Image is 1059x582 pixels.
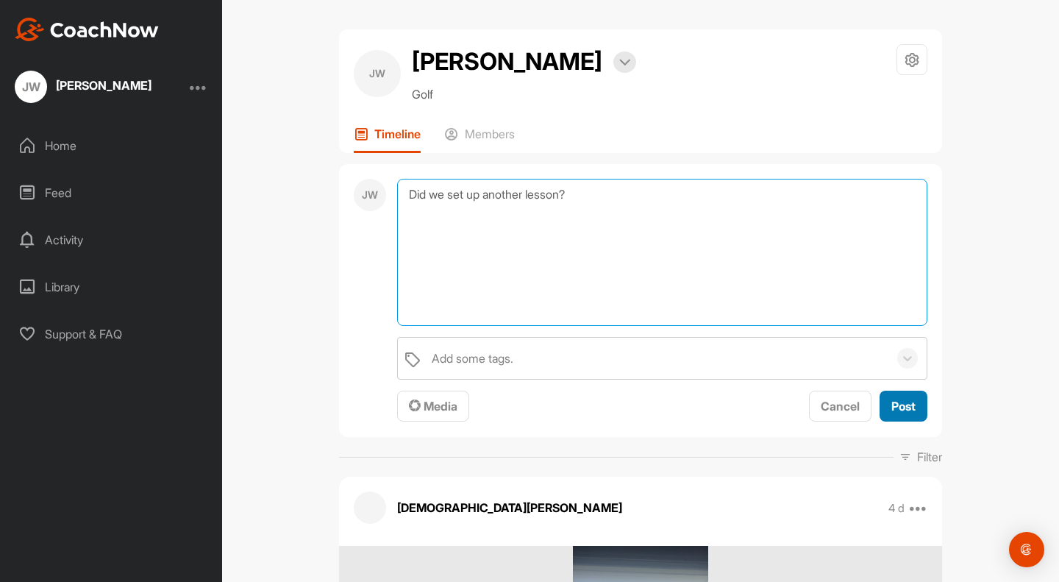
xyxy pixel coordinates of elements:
h2: [PERSON_NAME] [412,44,602,79]
p: 4 d [888,501,905,516]
div: JW [15,71,47,103]
p: [DEMOGRAPHIC_DATA][PERSON_NAME] [397,499,622,517]
div: Activity [8,221,215,258]
div: Library [8,269,215,305]
div: Support & FAQ [8,316,215,352]
div: JW [354,50,401,97]
div: Feed [8,174,215,211]
span: Cancel [821,399,860,414]
div: Add some tags. [432,349,513,367]
textarea: Did we set up another lesson? [397,179,927,326]
p: Filter [917,448,942,466]
div: Open Intercom Messenger [1009,532,1044,567]
div: JW [354,179,386,211]
span: Post [891,399,916,414]
span: Media [409,399,457,414]
p: Timeline [374,127,421,141]
p: Members [465,127,515,141]
button: Cancel [809,391,871,422]
button: Post [880,391,927,422]
button: Media [397,391,469,422]
div: Home [8,127,215,164]
img: arrow-down [619,59,630,66]
div: [PERSON_NAME] [56,79,151,91]
img: CoachNow [15,18,159,41]
p: Golf [412,85,636,103]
